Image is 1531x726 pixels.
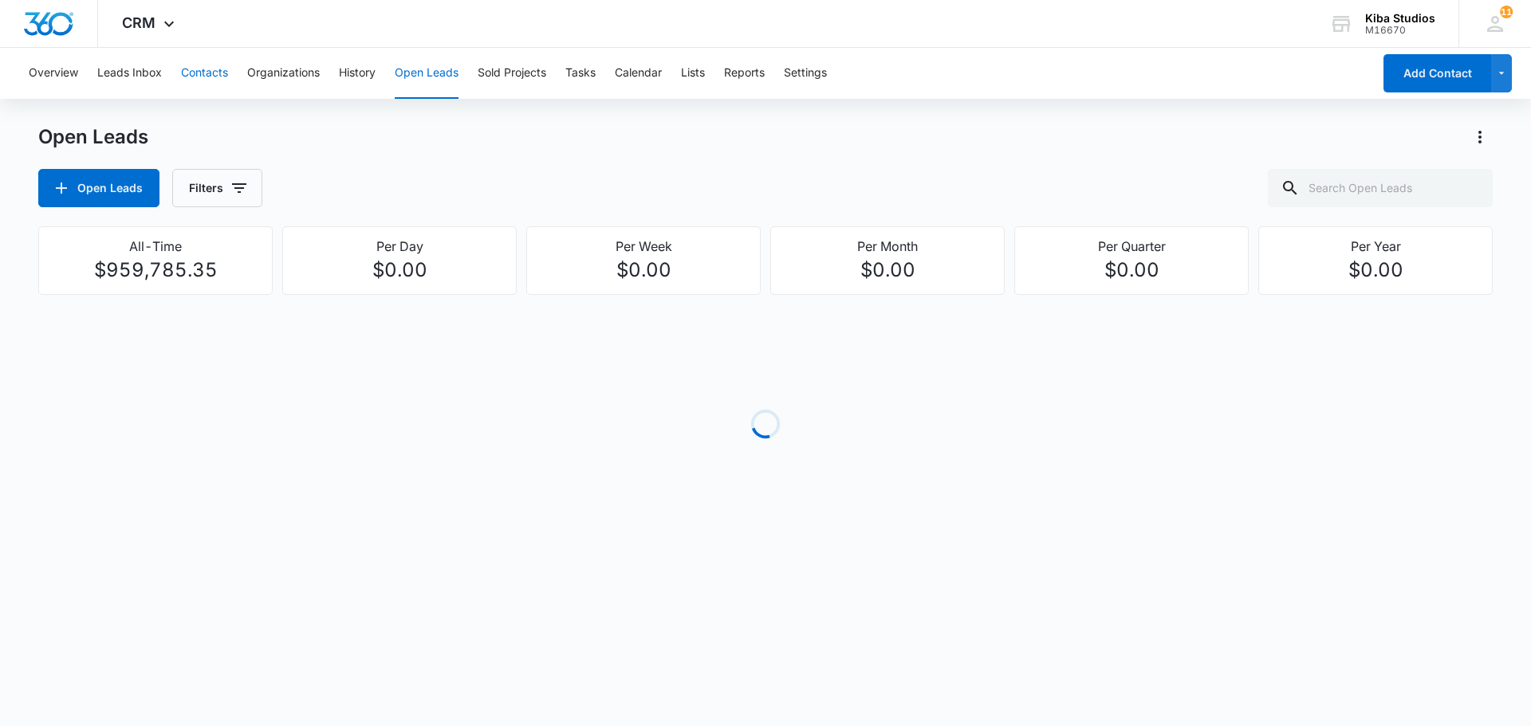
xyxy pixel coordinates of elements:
p: $0.00 [1269,256,1482,285]
p: $0.00 [293,256,506,285]
p: $0.00 [1025,256,1238,285]
p: $0.00 [781,256,994,285]
button: Sold Projects [478,48,546,99]
button: Organizations [247,48,320,99]
span: 11 [1500,6,1513,18]
span: CRM [122,14,155,31]
button: Contacts [181,48,228,99]
button: Tasks [565,48,596,99]
p: Per Week [537,237,750,256]
p: Per Year [1269,237,1482,256]
input: Search Open Leads [1268,169,1493,207]
p: Per Day [293,237,506,256]
div: account name [1365,12,1435,25]
h1: Open Leads [38,125,148,149]
p: Per Month [781,237,994,256]
p: $959,785.35 [49,256,262,285]
button: Leads Inbox [97,48,162,99]
button: Open Leads [395,48,459,99]
p: Per Quarter [1025,237,1238,256]
div: account id [1365,25,1435,36]
button: Filters [172,169,262,207]
button: Calendar [615,48,662,99]
button: History [339,48,376,99]
button: Add Contact [1383,54,1491,92]
button: Settings [784,48,827,99]
div: notifications count [1500,6,1513,18]
p: All-Time [49,237,262,256]
button: Open Leads [38,169,159,207]
button: Actions [1467,124,1493,150]
button: Reports [724,48,765,99]
p: $0.00 [537,256,750,285]
button: Lists [681,48,705,99]
button: Overview [29,48,78,99]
